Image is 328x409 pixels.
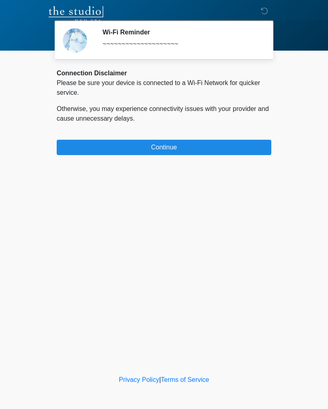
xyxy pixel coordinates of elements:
button: Continue [57,140,271,155]
span: . [133,115,135,122]
div: Connection Disclaimer [57,68,271,78]
a: | [159,376,161,383]
p: Otherwise, you may experience connectivity issues with your provider and cause unnecessary delays [57,104,271,124]
div: ~~~~~~~~~~~~~~~~~~~~ [102,39,259,49]
img: The Studio Med Spa Logo [49,6,103,22]
p: Please be sure your device is connected to a Wi-Fi Network for quicker service. [57,78,271,98]
h2: Wi-Fi Reminder [102,28,259,36]
a: Terms of Service [161,376,209,383]
a: Privacy Policy [119,376,160,383]
img: Agent Avatar [63,28,87,53]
